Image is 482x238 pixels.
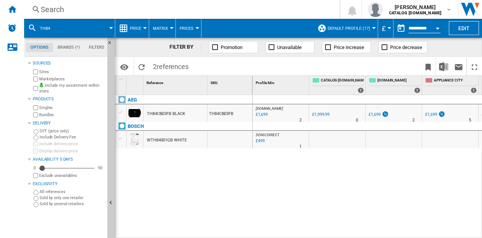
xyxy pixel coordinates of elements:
[84,43,109,52] md-tab-item: Filters
[40,26,50,31] span: th84
[40,189,104,195] label: All references
[147,105,185,123] div: TH84CB03FB BLACK
[117,60,132,74] button: Options
[39,141,104,147] label: Include delivery price
[369,112,380,117] div: £1,699
[317,19,374,38] div: Default profile (17)
[33,69,38,74] input: Sites
[254,76,309,88] div: Sort None
[368,2,383,17] img: profile.jpg
[40,201,104,207] label: Sold by several retailers
[119,19,145,38] div: Price
[255,111,267,118] div: Last updated : Friday, 22 August 2025 06:08
[40,128,104,134] label: OFF (price only)
[130,26,141,31] span: Price
[449,21,479,35] button: Edit
[311,76,365,95] div: CATALOG [DOMAIN_NAME] 1 offers sold by CATALOG ELECTROLUX.UK
[149,58,192,74] span: 2
[39,105,104,111] label: Singles
[394,21,409,36] button: md-calendar
[53,43,84,52] md-tab-item: Brands (*)
[382,19,389,38] button: £
[368,111,389,118] div: £1,699
[34,202,38,207] input: Sold by several retailers
[367,76,422,95] div: [DOMAIN_NAME] 1 offers sold by AO.COM
[328,26,370,31] span: Default profile (17)
[425,112,437,117] div: £1,699
[146,81,163,85] span: Reference
[256,133,279,137] span: SONIC DIRECT
[311,111,329,118] div: £1,999.99
[439,62,448,71] img: excel-24x24.png
[169,43,201,51] div: FILTER BY
[328,19,374,38] button: Default profile (17)
[33,84,38,93] input: Include my assortment within stats
[180,26,194,31] span: Prices
[358,88,364,93] div: 1 offers sold by CATALOG ELECTROLUX.UK
[334,45,364,50] span: Price increase
[33,77,38,81] input: Marketplaces
[277,45,302,50] span: Unavailable
[33,105,38,110] input: Singles
[39,83,104,94] label: Include my assortment within stats
[28,19,111,38] div: th84
[312,112,329,117] div: £1,999.99
[255,137,265,145] div: Last updated : Friday, 22 August 2025 10:12
[299,143,302,150] div: Delivery Time : 1 day
[207,104,252,122] div: TH84CB03FB
[34,196,38,201] input: Sold by only one retailer
[382,25,386,32] span: £
[378,19,394,38] md-menu: Currency
[39,173,104,178] label: Exclude unavailables
[128,76,143,88] div: Sort None
[299,117,302,124] div: Delivery Time : 2 days
[34,135,38,140] input: Include Delivery Fee
[39,112,104,118] label: Bundles
[210,81,218,85] span: SKU
[145,76,207,88] div: Reference Sort None
[424,111,445,118] div: £1,699
[434,78,477,84] span: APPLIANCE CITY
[265,41,314,53] button: Unavailable
[378,41,427,53] button: Price decrease
[157,63,189,71] span: references
[322,41,371,53] button: Price increase
[96,165,104,171] div: 90
[438,111,445,117] img: promotionV3.png
[389,3,441,11] span: [PERSON_NAME]
[34,190,38,195] input: All references
[424,76,478,95] div: APPLIANCE CITY 1 offers sold by APPLIANCE CITY
[33,112,38,117] input: Bundles
[180,19,197,38] button: Prices
[26,43,53,52] md-tab-item: Options
[421,58,436,75] button: Bookmark this report
[221,45,243,50] span: Promotion
[147,132,186,149] div: WTH84001GB WHITE
[389,11,441,15] b: CATALOG [DOMAIN_NAME]
[33,181,104,187] div: Exclusivity
[33,173,38,178] input: Display delivery price
[153,19,172,38] button: Matrix
[134,58,149,75] button: Reload
[39,148,104,154] label: Display delivery price
[107,38,116,51] button: Hide
[33,96,104,102] div: Products
[209,76,252,88] div: Sort None
[412,117,415,124] div: Delivery Time : 2 days
[40,134,104,140] label: Include Delivery Fee
[436,58,451,75] button: Download in Excel
[128,122,144,131] div: Click to filter on that brand
[256,106,283,111] span: [DOMAIN_NAME]
[39,164,95,172] md-slider: Availability
[153,26,168,31] span: Matrix
[41,4,320,15] div: Search
[471,88,477,93] div: 1 offers sold by APPLIANCE CITY
[209,41,258,53] button: Promotion
[33,149,38,154] input: Display delivery price
[33,60,104,66] div: Sources
[33,157,104,163] div: Availability 5 Days
[414,88,420,93] div: 1 offers sold by AO.COM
